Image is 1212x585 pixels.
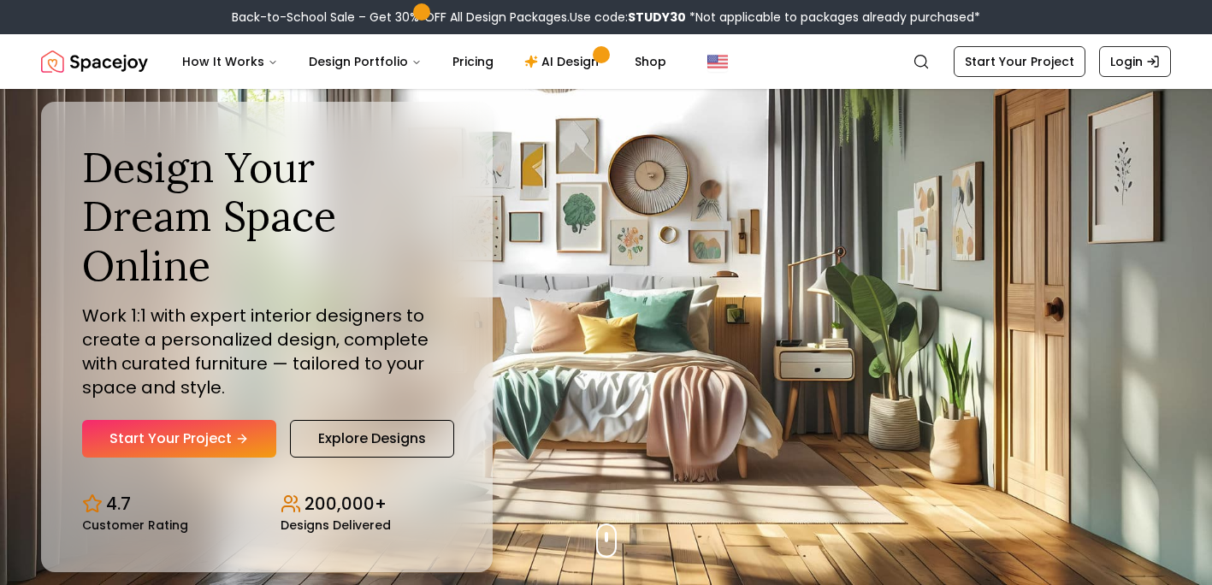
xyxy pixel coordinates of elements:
[281,519,391,531] small: Designs Delivered
[295,44,435,79] button: Design Portfolio
[439,44,507,79] a: Pricing
[1099,46,1171,77] a: Login
[304,492,387,516] p: 200,000+
[570,9,686,26] span: Use code:
[82,478,452,531] div: Design stats
[621,44,680,79] a: Shop
[41,34,1171,89] nav: Global
[232,9,980,26] div: Back-to-School Sale – Get 30% OFF All Design Packages.
[82,519,188,531] small: Customer Rating
[168,44,680,79] nav: Main
[707,51,728,72] img: United States
[686,9,980,26] span: *Not applicable to packages already purchased*
[628,9,686,26] b: STUDY30
[41,44,148,79] img: Spacejoy Logo
[82,304,452,399] p: Work 1:1 with expert interior designers to create a personalized design, complete with curated fu...
[511,44,618,79] a: AI Design
[82,143,452,291] h1: Design Your Dream Space Online
[82,420,276,458] a: Start Your Project
[290,420,454,458] a: Explore Designs
[106,492,131,516] p: 4.7
[954,46,1085,77] a: Start Your Project
[41,44,148,79] a: Spacejoy
[168,44,292,79] button: How It Works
